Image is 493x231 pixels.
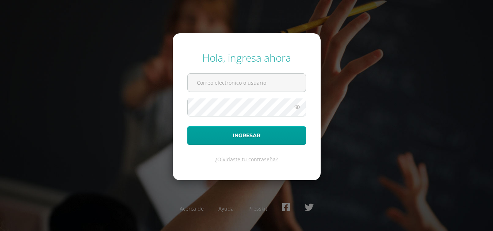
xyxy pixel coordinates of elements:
[187,126,306,145] button: Ingresar
[188,74,306,92] input: Correo electrónico o usuario
[215,156,278,163] a: ¿Olvidaste tu contraseña?
[180,205,204,212] a: Acerca de
[218,205,234,212] a: Ayuda
[248,205,267,212] a: Presskit
[187,51,306,65] div: Hola, ingresa ahora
